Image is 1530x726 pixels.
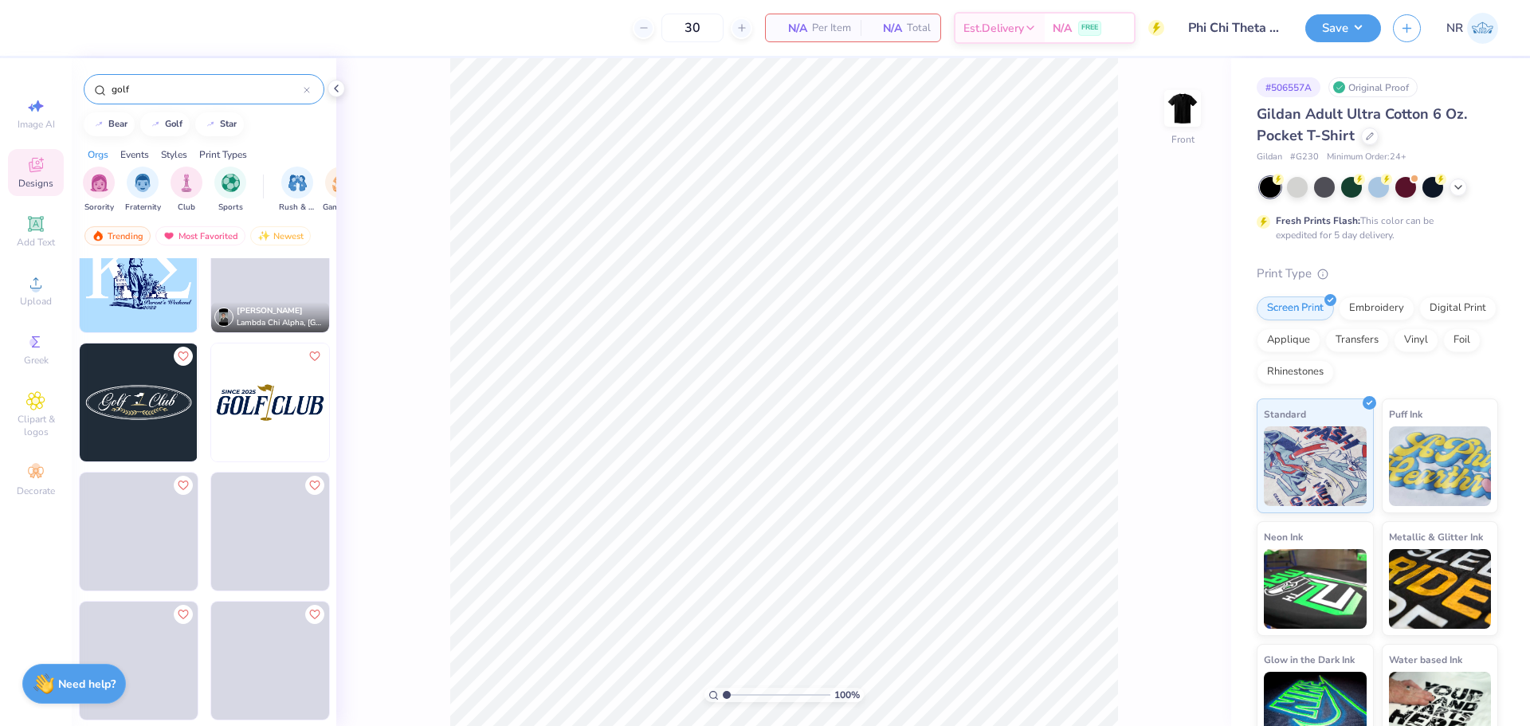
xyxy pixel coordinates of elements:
button: Like [174,476,193,495]
div: Events [120,147,149,162]
a: NR [1446,13,1498,44]
span: Image AI [18,118,55,131]
img: 21ebb748-e3ed-431f-8d52-259dc4027df2 [80,214,198,332]
div: Orgs [88,147,108,162]
img: Game Day Image [332,174,351,192]
div: Screen Print [1257,296,1334,320]
div: filter for Rush & Bid [279,167,316,214]
button: filter button [125,167,161,214]
span: Est. Delivery [963,20,1024,37]
span: Water based Ink [1389,651,1462,668]
button: star [195,112,244,136]
span: Greek [24,354,49,367]
div: Foil [1443,328,1481,352]
img: Standard [1264,426,1367,506]
button: Like [174,347,193,366]
span: Game Day [323,202,359,214]
span: Gildan Adult Ultra Cotton 6 Oz. Pocket T-Shirt [1257,104,1467,145]
strong: Need help? [58,677,116,692]
div: star [220,120,237,128]
span: Designs [18,177,53,190]
span: Club [178,202,195,214]
img: trend_line.gif [92,120,105,129]
img: trend_line.gif [149,120,162,129]
input: Untitled Design [1176,12,1293,44]
div: filter for Game Day [323,167,359,214]
span: Decorate [17,485,55,497]
div: filter for Sports [214,167,246,214]
span: Gildan [1257,151,1282,164]
div: golf [165,120,182,128]
span: # G230 [1290,151,1319,164]
span: Total [907,20,931,37]
span: Lambda Chi Alpha, [GEOGRAPHIC_DATA][US_STATE] at [GEOGRAPHIC_DATA] [237,317,323,329]
img: Niki Roselle Tendencia [1467,13,1498,44]
img: Newest.gif [257,230,270,241]
img: Neon Ink [1264,549,1367,629]
div: Most Favorited [155,226,245,245]
div: Digital Print [1419,296,1497,320]
button: Like [305,605,324,624]
span: Puff Ink [1389,406,1422,422]
button: filter button [279,167,316,214]
button: Like [305,347,324,366]
img: Club Image [178,174,195,192]
img: Fraternity Image [134,174,151,192]
div: filter for Fraternity [125,167,161,214]
img: Metallic & Glitter Ink [1389,549,1492,629]
button: Like [174,605,193,624]
img: Sports Image [222,174,240,192]
span: FREE [1081,22,1098,33]
div: Styles [161,147,187,162]
div: bear [108,120,127,128]
div: Original Proof [1328,77,1418,97]
span: Rush & Bid [279,202,316,214]
img: 81c72cf0-b295-4db0-9a0f-d2f23387bba2 [197,214,315,332]
img: Front [1167,92,1198,124]
button: filter button [323,167,359,214]
input: – – [661,14,724,42]
span: NR [1446,19,1463,37]
span: [PERSON_NAME] [237,305,303,316]
span: Standard [1264,406,1306,422]
button: golf [140,112,190,136]
span: 100 % [834,688,860,702]
button: filter button [83,167,115,214]
span: Add Text [17,236,55,249]
div: This color can be expedited for 5 day delivery. [1276,214,1472,242]
img: Rush & Bid Image [288,174,307,192]
img: most_fav.gif [163,230,175,241]
img: 92bf574c-c147-4de2-9c5d-df8b00e86422 [197,343,315,461]
span: Fraternity [125,202,161,214]
img: Sorority Image [90,174,108,192]
div: filter for Sorority [83,167,115,214]
img: a6f36195-e4ee-4e25-932f-a78ffd305ea6 [328,343,446,461]
span: Sorority [84,202,114,214]
span: Clipart & logos [8,413,64,438]
div: Front [1171,132,1195,147]
button: Like [305,476,324,495]
div: Newest [250,226,311,245]
img: Puff Ink [1389,426,1492,506]
div: Vinyl [1394,328,1438,352]
span: Upload [20,295,52,308]
div: Applique [1257,328,1320,352]
button: Save [1305,14,1381,42]
strong: Fresh Prints Flash: [1276,214,1360,227]
div: # 506557A [1257,77,1320,97]
div: filter for Club [171,167,202,214]
div: Embroidery [1339,296,1414,320]
button: filter button [214,167,246,214]
span: Neon Ink [1264,528,1303,545]
img: 676f06da-4b05-404b-bc08-9745399bd524 [80,343,198,461]
img: Avatar [214,308,233,327]
div: Rhinestones [1257,360,1334,384]
div: Trending [84,226,151,245]
div: Transfers [1325,328,1389,352]
span: Metallic & Glitter Ink [1389,528,1483,545]
img: trending.gif [92,230,104,241]
span: Glow in the Dark Ink [1264,651,1355,668]
div: Print Type [1257,265,1498,283]
button: filter button [171,167,202,214]
span: N/A [775,20,807,37]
